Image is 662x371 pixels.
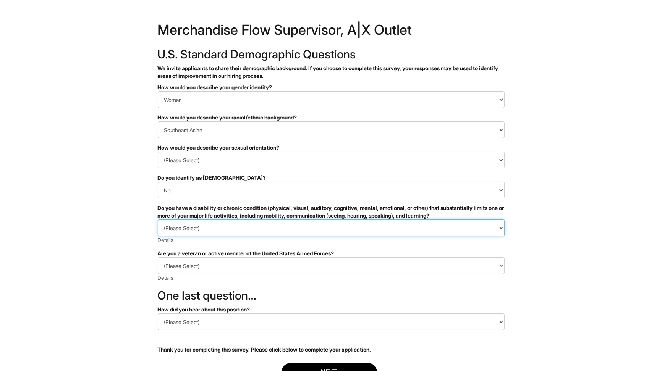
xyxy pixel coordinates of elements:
p: Thank you for completing this survey. Please click below to complete your application. [158,346,505,353]
h1: Merchandise Flow Supervisor, A|X Outlet [158,23,505,40]
div: Do you identify as [DEMOGRAPHIC_DATA]? [158,174,505,182]
select: How would you describe your sexual orientation? [158,152,505,168]
div: How would you describe your sexual orientation? [158,144,505,152]
h2: One last question… [158,289,505,302]
div: How would you describe your gender identity? [158,84,505,91]
div: How did you hear about this position? [158,306,505,313]
p: We invite applicants to share their demographic background. If you choose to complete this survey... [158,65,505,80]
select: Do you identify as transgender? [158,182,505,198]
a: Details [158,237,174,243]
h2: U.S. Standard Demographic Questions [158,48,505,61]
div: Are you a veteran or active member of the United States Armed Forces? [158,250,505,257]
div: Do you have a disability or chronic condition (physical, visual, auditory, cognitive, mental, emo... [158,204,505,219]
div: How would you describe your racial/ethnic background? [158,114,505,121]
select: How did you hear about this position? [158,313,505,330]
a: Details [158,274,174,281]
select: How would you describe your racial/ethnic background? [158,121,505,138]
select: Are you a veteran or active member of the United States Armed Forces? [158,257,505,274]
select: How would you describe your gender identity? [158,91,505,108]
select: Do you have a disability or chronic condition (physical, visual, auditory, cognitive, mental, emo... [158,219,505,236]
